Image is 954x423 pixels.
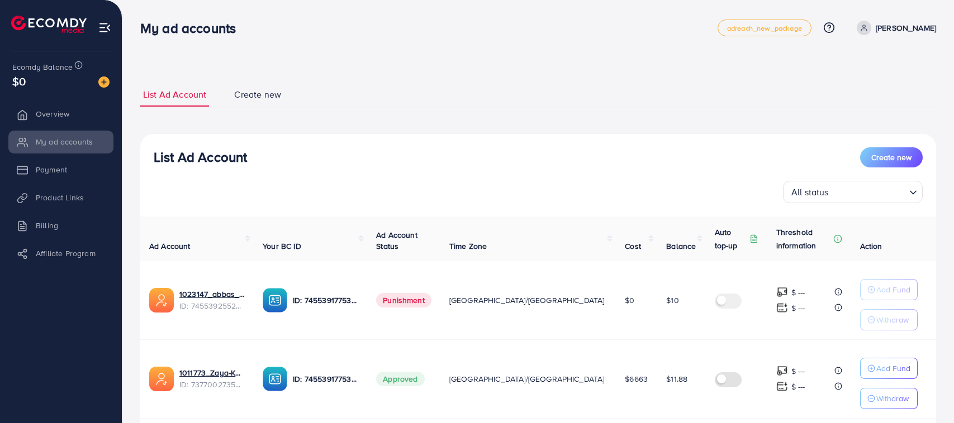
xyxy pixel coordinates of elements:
div: <span class='underline'>1023147_abbas_1735843853887</span></br>7455392552607481857 [179,289,245,311]
div: Search for option [783,181,923,203]
span: Punishment [376,293,431,307]
span: Time Zone [449,241,487,252]
img: ic-ads-acc.e4c84228.svg [149,367,174,391]
img: image [98,76,110,88]
div: <span class='underline'>1011773_Zaya-Khan_1717592302951</span></br>7377002735847587841 [179,367,245,390]
img: menu [98,21,111,34]
span: [GEOGRAPHIC_DATA]/[GEOGRAPHIC_DATA] [449,295,605,306]
img: top-up amount [776,286,788,298]
p: $ --- [791,380,805,393]
span: $0 [12,73,26,89]
p: $ --- [791,364,805,378]
img: logo [11,16,87,33]
span: adreach_new_package [727,25,802,32]
span: ID: 7455392552607481857 [179,300,245,311]
span: Balance [666,241,696,252]
span: [GEOGRAPHIC_DATA]/[GEOGRAPHIC_DATA] [449,373,605,384]
p: $ --- [791,301,805,315]
a: [PERSON_NAME] [852,21,936,35]
span: $10 [666,295,678,306]
img: top-up amount [776,381,788,392]
button: Withdraw [860,388,918,409]
p: Withdraw [876,392,909,405]
span: Ad Account Status [376,229,417,252]
img: ic-ba-acc.ded83a64.svg [263,288,287,313]
span: $11.88 [666,373,687,384]
span: Ad Account [149,241,191,252]
span: Create new [871,152,912,163]
img: ic-ba-acc.ded83a64.svg [263,367,287,391]
button: Add Fund [860,279,918,300]
span: All status [789,184,831,200]
p: Add Fund [876,283,910,296]
button: Add Fund [860,358,918,379]
h3: My ad accounts [140,20,245,36]
a: adreach_new_package [718,20,811,36]
img: ic-ads-acc.e4c84228.svg [149,288,174,313]
input: Search for option [832,182,905,200]
a: 1011773_Zaya-Khan_1717592302951 [179,367,245,378]
span: Approved [376,372,424,386]
span: Cost [625,241,641,252]
span: $6663 [625,373,648,384]
button: Withdraw [860,309,918,330]
span: ID: 7377002735847587841 [179,379,245,390]
span: Your BC ID [263,241,301,252]
h3: List Ad Account [154,149,247,165]
p: ID: 7455391775314804752 [293,294,358,307]
span: List Ad Account [143,88,206,101]
p: ID: 7455391775314804752 [293,372,358,386]
span: Action [860,241,882,252]
p: Add Fund [876,362,910,375]
span: Ecomdy Balance [12,61,73,73]
p: Withdraw [876,313,909,326]
img: top-up amount [776,365,788,377]
p: Auto top-up [715,225,747,252]
img: top-up amount [776,302,788,314]
button: Create new [860,147,923,167]
a: 1023147_abbas_1735843853887 [179,289,245,300]
span: $0 [625,295,634,306]
span: Create new [234,88,281,101]
p: [PERSON_NAME] [876,21,936,35]
p: Threshold information [776,225,831,252]
p: $ --- [791,286,805,299]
